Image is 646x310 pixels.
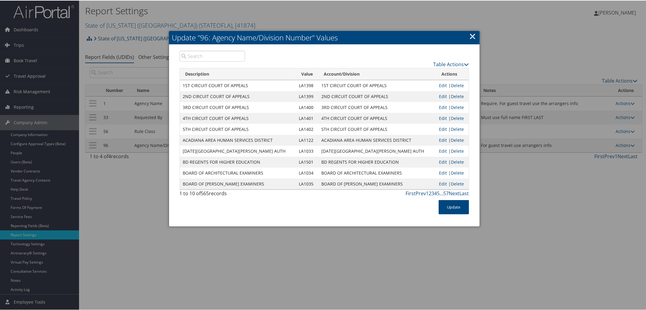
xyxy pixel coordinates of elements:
[296,167,318,178] td: LA1034
[318,123,436,134] td: 5TH CIRCUIT COURT OF APPEALS
[436,134,468,145] td: |
[439,199,469,214] button: Update
[434,60,469,67] a: Table Actions
[436,145,468,156] td: |
[439,148,447,153] a: Edit
[296,90,318,101] td: LA1399
[436,178,468,189] td: |
[318,134,436,145] td: ACADIANA AREA HUMAN SERVICES DISTRICT
[180,90,296,101] td: 2ND CIRCUIT COURT OF APPEALS
[429,189,432,196] a: 2
[436,68,468,80] th: Actions
[180,101,296,112] td: 3RD CIRCUIT COURT OF APPEALS
[436,123,468,134] td: |
[296,134,318,145] td: LA1122
[318,156,436,167] td: BD REGENTS FOR HIGHER EDUCATION
[451,93,464,99] a: Delete
[180,80,296,90] td: 1ST CIRCUIT COURT OF APPEALS
[439,169,447,175] a: Edit
[451,126,464,131] a: Delete
[296,123,318,134] td: LA1402
[426,189,429,196] a: 1
[437,189,440,196] a: 5
[318,80,436,90] td: 1ST CIRCUIT COURT OF APPEALS
[180,50,245,61] input: Search
[296,101,318,112] td: LA1400
[451,148,464,153] a: Delete
[296,112,318,123] td: LA1401
[432,189,434,196] a: 3
[436,80,468,90] td: |
[451,169,464,175] a: Delete
[296,80,318,90] td: LA1398
[180,167,296,178] td: BOARD OF ARCHITECTURAL EXAMINERS
[318,101,436,112] td: 3RD CIRCUIT COURT OF APPEALS
[201,189,209,196] span: 565
[180,189,245,199] div: 1 to 10 of records
[436,167,468,178] td: |
[439,104,447,110] a: Edit
[180,68,296,80] th: Description: activate to sort column descending
[318,167,436,178] td: BOARD OF ARCHITECTURAL EXAMINERS
[436,112,468,123] td: |
[318,145,436,156] td: [DATE][GEOGRAPHIC_DATA][PERSON_NAME] AUTH
[439,126,447,131] a: Edit
[180,112,296,123] td: 4TH CIRCUIT COURT OF APPEALS
[180,178,296,189] td: BOARD OF [PERSON_NAME] EXAMINERS
[180,123,296,134] td: 5TH CIRCUIT COURT OF APPEALS
[451,115,464,121] a: Delete
[416,189,426,196] a: Prev
[318,178,436,189] td: BOARD OF [PERSON_NAME] EXAMINERS
[180,156,296,167] td: BD REGENTS FOR HIGHER EDUCATION
[169,30,480,44] h2: Update "96: Agency Name/Division Number" Values
[469,29,476,42] a: ×
[436,101,468,112] td: |
[439,115,447,121] a: Edit
[180,145,296,156] td: [DATE][GEOGRAPHIC_DATA][PERSON_NAME] AUTH
[439,93,447,99] a: Edit
[439,158,447,164] a: Edit
[436,90,468,101] td: |
[296,68,318,80] th: Value: activate to sort column ascending
[451,158,464,164] a: Delete
[460,189,469,196] a: Last
[296,156,318,167] td: LA1501
[296,145,318,156] td: LA1033
[318,68,436,80] th: Account/Division: activate to sort column ascending
[180,134,296,145] td: ACADIANA AREA HUMAN SERVICES DISTRICT
[318,112,436,123] td: 4TH CIRCUIT COURT OF APPEALS
[440,189,444,196] span: …
[439,180,447,186] a: Edit
[436,156,468,167] td: |
[439,82,447,88] a: Edit
[434,189,437,196] a: 4
[451,104,464,110] a: Delete
[451,137,464,142] a: Delete
[444,189,449,196] a: 57
[318,90,436,101] td: 2ND CIRCUIT COURT OF APPEALS
[406,189,416,196] a: First
[449,189,460,196] a: Next
[439,137,447,142] a: Edit
[296,178,318,189] td: LA1035
[451,180,464,186] a: Delete
[451,82,464,88] a: Delete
